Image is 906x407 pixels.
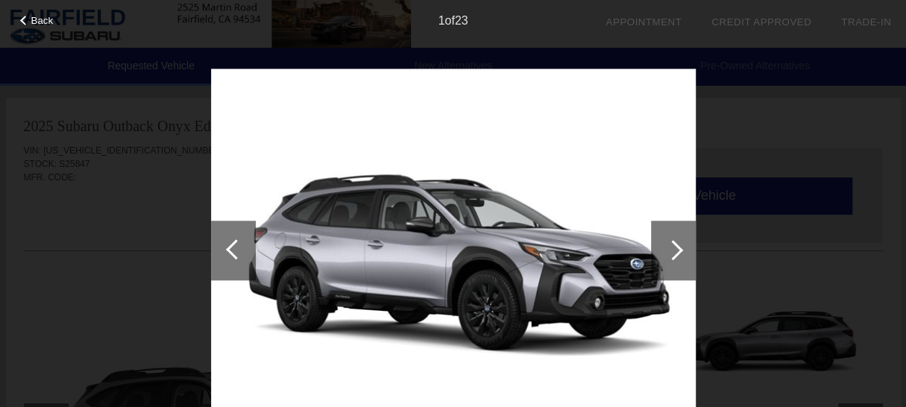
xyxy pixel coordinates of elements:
span: 23 [455,14,468,27]
span: 1 [438,14,444,27]
a: Trade-In [841,16,891,28]
a: Credit Approved [711,16,811,28]
span: Back [31,15,54,26]
a: Appointment [605,16,682,28]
